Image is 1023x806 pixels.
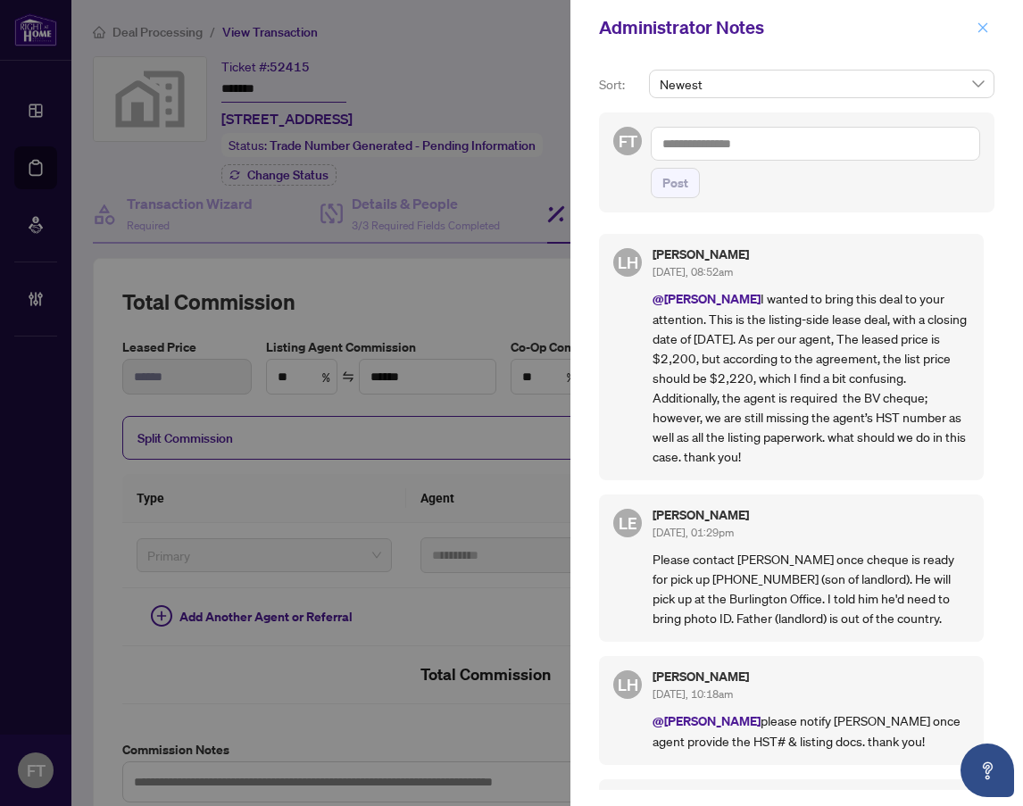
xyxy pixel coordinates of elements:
span: Newest [660,71,984,97]
span: LH [618,672,638,697]
button: Open asap [961,744,1014,797]
p: I wanted to bring this deal to your attention. This is the listing-side lease deal, with a closin... [653,288,969,466]
p: Sort: [599,75,642,95]
button: Post [651,168,700,198]
span: [DATE], 08:52am [653,265,733,278]
span: @[PERSON_NAME] [653,290,761,307]
span: [DATE], 10:18am [653,687,733,701]
p: please notify [PERSON_NAME] once agent provide the HST# & listing docs. thank you! [653,710,969,751]
span: LH [618,250,638,275]
h5: [PERSON_NAME] [653,509,969,521]
h5: [PERSON_NAME] [653,670,969,683]
div: Administrator Notes [599,14,971,41]
h5: [PERSON_NAME] [653,248,969,261]
span: FT [619,129,637,154]
span: @[PERSON_NAME] [653,712,761,729]
span: [DATE], 01:29pm [653,526,734,539]
span: close [977,21,989,34]
span: LE [619,511,637,536]
p: Please contact [PERSON_NAME] once cheque is ready for pick up [PHONE_NUMBER] (son of landlord). H... [653,549,969,627]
